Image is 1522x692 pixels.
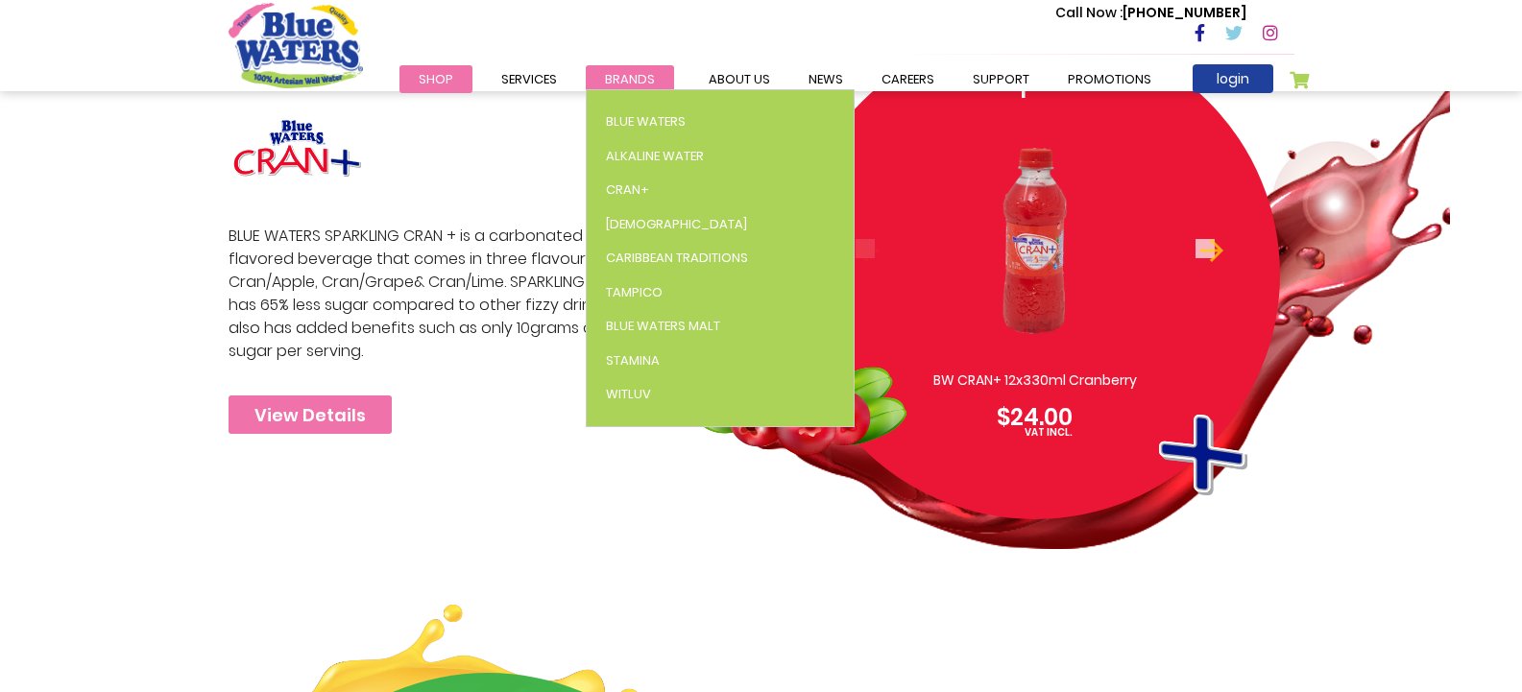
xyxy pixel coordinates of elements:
[689,65,789,93] a: about us
[419,70,453,88] span: Shop
[606,249,748,267] span: Caribbean Traditions
[229,3,363,87] a: store logo
[606,180,649,199] span: Cran+
[606,317,720,335] span: Blue Waters Malt
[606,351,660,370] span: Stamina
[915,370,1155,391] p: BW CRAN+ 12x330ml Cranberry
[997,401,1073,433] span: $24.00
[1193,64,1273,93] a: login
[606,283,663,301] span: Tampico
[229,115,366,181] img: brand logo
[856,239,875,258] button: Previous
[862,65,954,93] a: careers
[605,70,655,88] span: Brands
[606,215,747,233] span: [DEMOGRAPHIC_DATA]
[606,385,651,403] span: WitLuv
[1196,239,1215,258] button: Next
[789,65,862,93] a: News
[606,147,704,165] span: Alkaline Water
[606,112,686,131] span: Blue Waters
[942,110,1128,370] img: BW_CRAN__12x330ml_Cranberry_1_6.png
[827,110,1244,435] a: BW CRAN+ 12x330ml Cranberry $24.00
[1055,3,1123,22] span: Call Now :
[229,225,645,363] p: BLUE WATERS SPARKLING CRAN + is a carbonated flavored beverage that comes in three flavours, Cran...
[1159,415,1247,495] img: plus-sign.png
[1049,65,1171,93] a: Promotions
[229,395,392,434] a: View Details
[1055,3,1246,23] p: [PHONE_NUMBER]
[501,70,557,88] span: Services
[954,65,1049,93] a: support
